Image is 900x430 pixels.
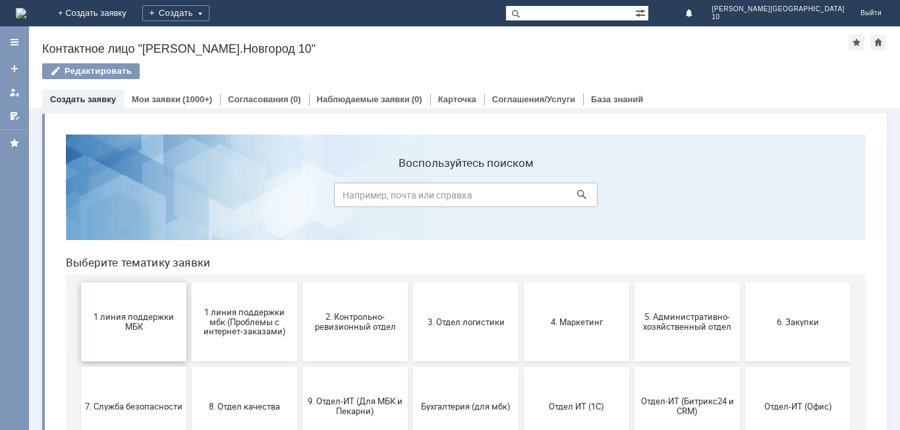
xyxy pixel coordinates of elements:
[412,94,422,104] div: (0)
[694,193,791,202] span: 6. Закупки
[142,5,210,21] div: Создать
[712,13,845,21] span: 10
[228,94,289,104] a: Согласования
[183,94,212,104] div: (1000+)
[635,6,648,18] span: Расширенный поиск
[468,327,574,406] button: не актуален
[251,357,349,377] span: Это соглашение не активно!
[362,277,459,287] span: Бухгалтерия (для мбк)
[26,158,131,237] button: 1 линия поддержки МБК
[140,277,238,287] span: 8. Отдел качества
[468,158,574,237] button: 4. Маркетинг
[16,8,26,18] img: logo
[870,34,886,50] div: Сделать домашней страницей
[279,59,542,83] input: Например, почта или справка
[251,272,349,292] span: 9. Отдел-ИТ (Для МБК и Пекарни)
[849,34,864,50] div: Добавить в избранное
[472,361,570,371] span: не актуален
[362,352,459,381] span: [PERSON_NAME]. Услуги ИТ для МБК (оформляет L1)
[591,94,643,104] a: База знаний
[579,243,685,322] button: Отдел-ИТ (Битрикс24 и CRM)
[132,94,181,104] a: Мои заявки
[472,193,570,202] span: 4. Маркетинг
[251,188,349,208] span: 2. Контрольно-ревизионный отдел
[4,106,25,127] a: Мои согласования
[26,327,131,406] button: Финансовый отдел
[358,327,463,406] button: [PERSON_NAME]. Услуги ИТ для МБК (оформляет L1)
[26,243,131,322] button: 7. Служба безопасности
[579,158,685,237] button: 5. Административно-хозяйственный отдел
[279,32,542,46] label: Воспользуйтесь поиском
[50,94,116,104] a: Создать заявку
[690,158,795,237] button: 6. Закупки
[140,183,238,212] span: 1 линия поддержки мбк (Проблемы с интернет-заказами)
[30,188,127,208] span: 1 линия поддержки МБК
[247,243,352,322] button: 9. Отдел-ИТ (Для МБК и Пекарни)
[136,327,242,406] button: Франчайзинг
[247,327,352,406] button: Это соглашение не активно!
[694,277,791,287] span: Отдел-ИТ (Офис)
[247,158,352,237] button: 2. Контрольно-ревизионный отдел
[583,272,681,292] span: Отдел-ИТ (Битрикс24 и CRM)
[317,94,410,104] a: Наблюдаемые заявки
[4,58,25,79] a: Создать заявку
[11,132,810,145] header: Выберите тематику заявки
[358,243,463,322] button: Бухгалтерия (для мбк)
[140,361,238,371] span: Франчайзинг
[583,188,681,208] span: 5. Административно-хозяйственный отдел
[492,94,575,104] a: Соглашения/Услуги
[291,94,301,104] div: (0)
[30,277,127,287] span: 7. Служба безопасности
[438,94,476,104] a: Карточка
[362,193,459,202] span: 3. Отдел логистики
[136,158,242,237] button: 1 линия поддержки мбк (Проблемы с интернет-заказами)
[468,243,574,322] button: Отдел ИТ (1С)
[4,82,25,103] a: Мои заявки
[136,243,242,322] button: 8. Отдел качества
[472,277,570,287] span: Отдел ИТ (1С)
[30,361,127,371] span: Финансовый отдел
[712,5,845,13] span: [PERSON_NAME][GEOGRAPHIC_DATA]
[42,42,849,55] div: Контактное лицо "[PERSON_NAME].Новгород 10"
[16,8,26,18] a: Перейти на домашнюю страницу
[690,243,795,322] button: Отдел-ИТ (Офис)
[358,158,463,237] button: 3. Отдел логистики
